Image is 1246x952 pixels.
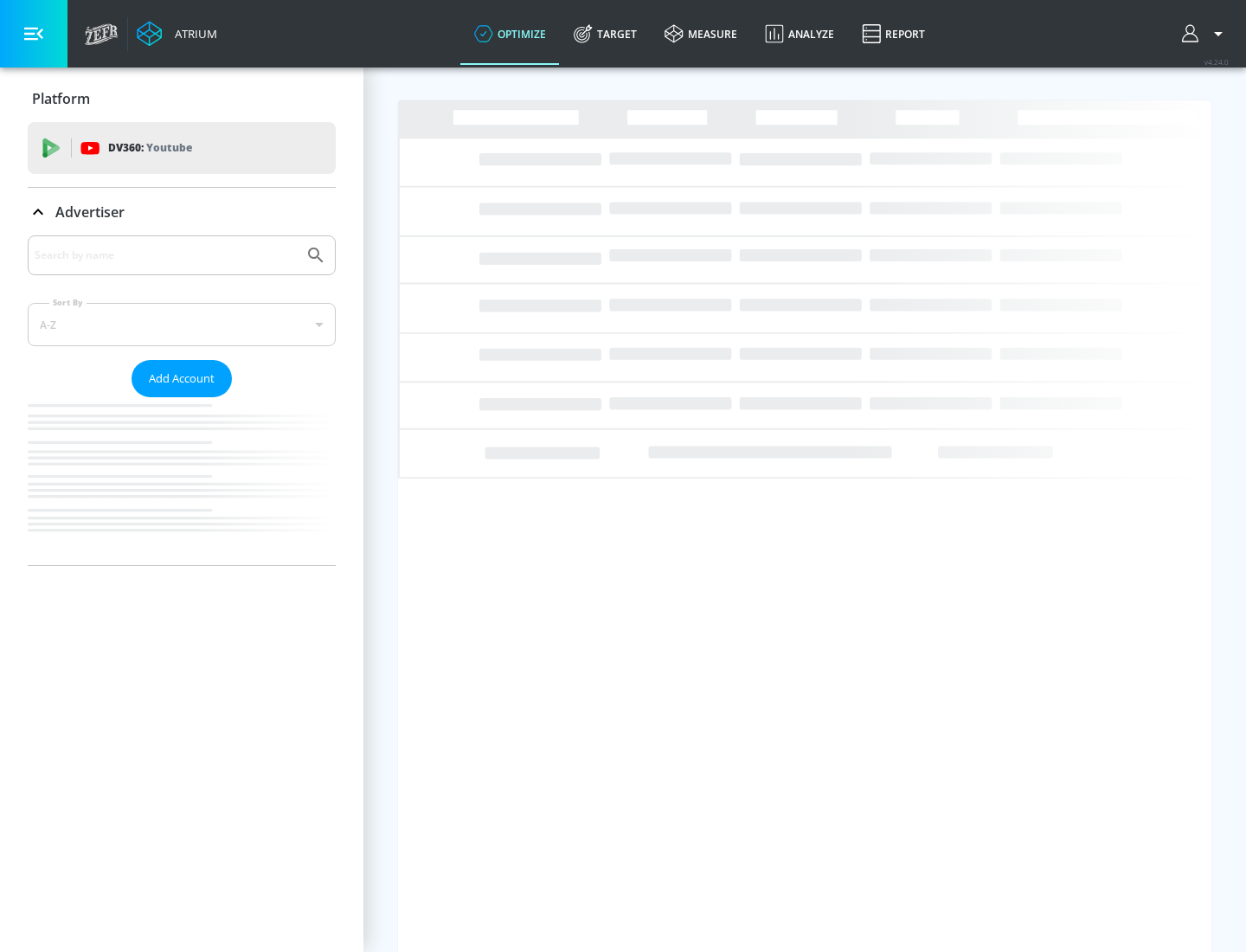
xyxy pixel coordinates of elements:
[49,297,87,308] label: Sort By
[55,203,125,222] p: Advertiser
[848,3,939,65] a: Report
[28,397,336,565] nav: list of Advertiser
[28,74,336,123] div: Platform
[35,244,297,267] input: Search by name
[32,89,90,108] p: Platform
[1204,57,1229,67] span: v 4.24.0
[651,3,751,65] a: measure
[28,235,336,565] div: Advertiser
[28,188,336,236] div: Advertiser
[108,138,192,158] p: DV360:
[168,26,217,42] div: Atrium
[146,138,192,157] p: Youtube
[137,21,217,47] a: Atrium
[560,3,651,65] a: Target
[132,360,232,397] button: Add Account
[28,122,336,174] div: DV360: Youtube
[149,369,215,389] span: Add Account
[751,3,848,65] a: Analyze
[460,3,560,65] a: optimize
[28,303,336,346] div: A-Z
